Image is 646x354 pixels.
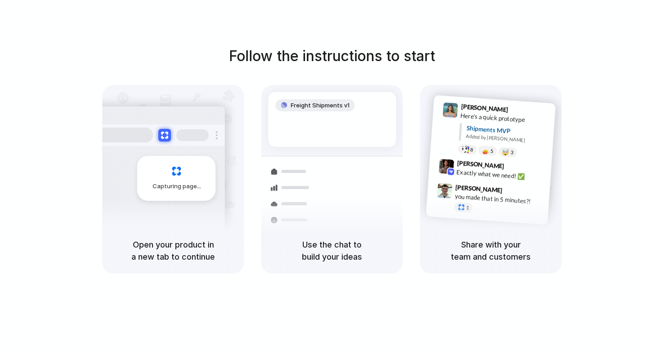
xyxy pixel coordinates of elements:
[502,149,510,155] div: 🤯
[454,191,544,207] div: you made that in 5 minutes?!
[113,239,233,263] h5: Open your product in a new tab to continue
[291,101,349,110] span: Freight Shipments v1
[466,205,469,210] span: 1
[461,102,508,115] span: [PERSON_NAME]
[229,45,435,67] h1: Follow the instructions to start
[455,182,503,195] span: [PERSON_NAME]
[490,148,493,153] span: 5
[505,186,524,197] span: 9:47 AM
[153,182,202,191] span: Capturing page
[431,239,551,263] h5: Share with your team and customers
[466,123,549,138] div: Shipments MVP
[272,239,392,263] h5: Use the chat to build your ideas
[460,111,550,126] div: Here's a quick prototype
[511,106,529,116] span: 9:41 AM
[466,132,548,145] div: Added by [PERSON_NAME]
[457,158,504,171] span: [PERSON_NAME]
[511,150,514,155] span: 3
[507,162,525,173] span: 9:42 AM
[456,167,546,182] div: Exactly what we need! ✅
[470,147,473,152] span: 8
